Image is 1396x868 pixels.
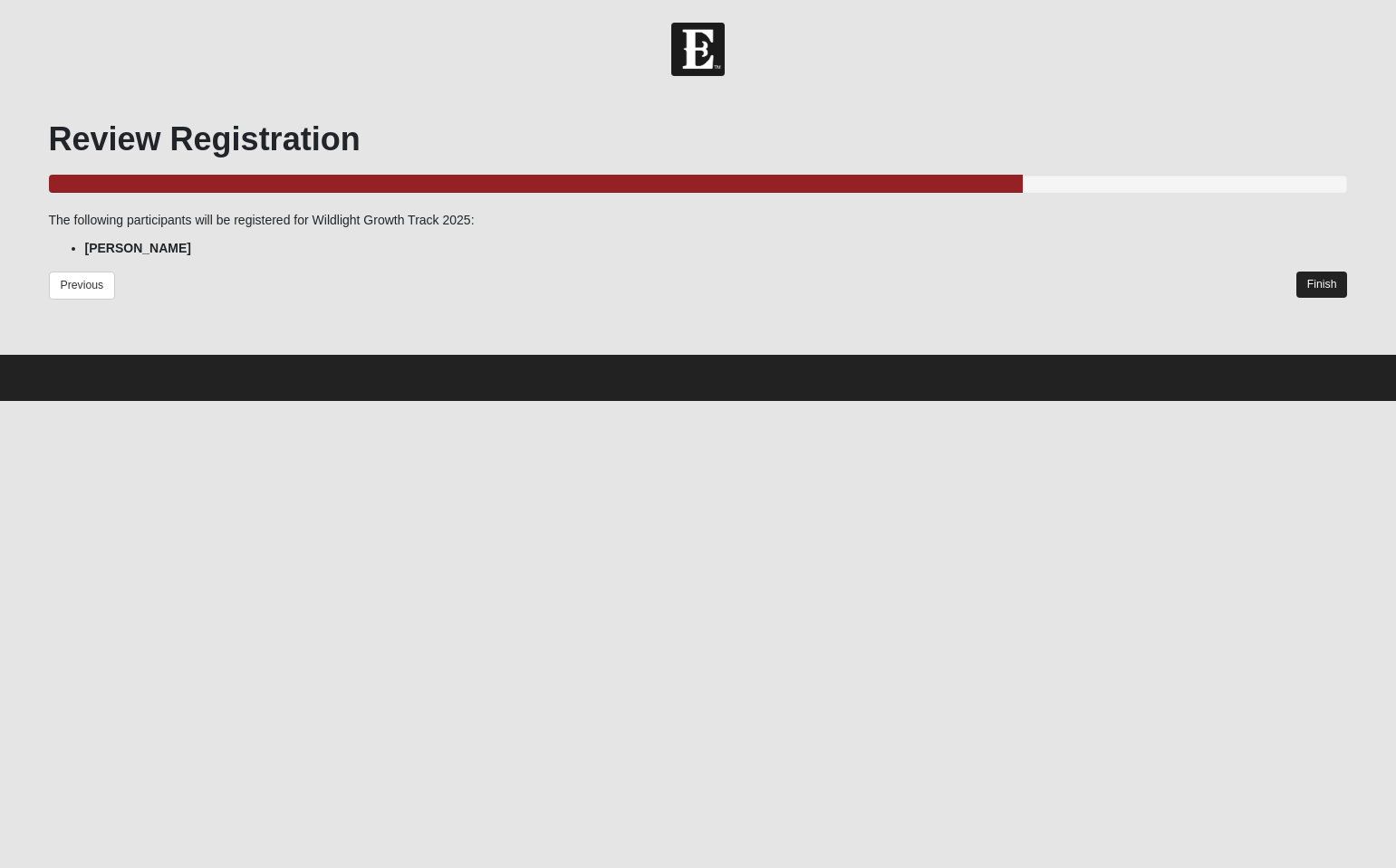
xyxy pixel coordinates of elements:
a: Previous [49,272,116,300]
img: Church of Eleven22 Logo [671,23,725,76]
h1: Review Registration [49,119,1348,158]
p: The following participants will be registered for Wildlight Growth Track 2025: [49,211,1348,230]
strong: [PERSON_NAME] [85,241,191,255]
a: Finish [1296,272,1348,298]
